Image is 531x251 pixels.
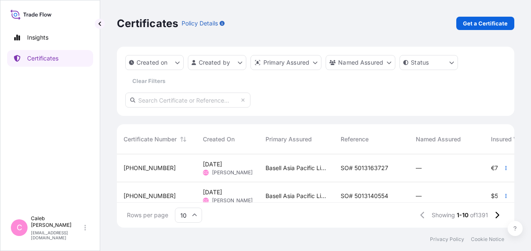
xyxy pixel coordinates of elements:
span: Showing [432,211,455,219]
p: Get a Certificate [463,19,508,28]
button: Sort [178,134,188,144]
span: Reference [341,135,369,143]
span: Created On [203,135,235,143]
span: C [17,223,22,232]
span: 1-10 [457,211,468,219]
span: — [416,192,422,200]
span: [DATE] [203,160,222,168]
p: Named Assured [338,58,383,67]
button: certificateStatus Filter options [400,55,458,70]
a: Get a Certificate [456,17,514,30]
p: Created by [199,58,230,67]
span: [PERSON_NAME] [212,197,253,204]
p: Created on [137,58,168,67]
span: [DATE] [203,188,222,196]
a: Cookie Notice [471,236,504,243]
button: createdBy Filter options [188,55,246,70]
span: 78 [495,165,502,171]
span: € [491,165,495,171]
button: cargoOwner Filter options [326,55,395,70]
span: — [416,164,422,172]
span: $ [491,193,495,199]
a: Insights [7,29,93,46]
span: SO# 5013140554 [341,192,388,200]
p: Caleb [PERSON_NAME] [31,215,83,228]
span: SO# 5013163727 [341,164,388,172]
span: [PHONE_NUMBER] [124,164,176,172]
span: of 1391 [470,211,488,219]
p: Policy Details [182,19,218,28]
a: Certificates [7,50,93,67]
span: CC [203,196,208,205]
button: Clear Filters [125,74,172,88]
span: CC [203,168,208,177]
span: Named Assured [416,135,461,143]
span: Basell Asia Pacific Limited [265,164,327,172]
span: Primary Assured [265,135,312,143]
span: Basell Asia Pacific Limited [265,192,327,200]
button: createdOn Filter options [125,55,184,70]
p: [EMAIL_ADDRESS][DOMAIN_NAME] [31,230,83,240]
span: 58 [495,193,502,199]
p: Certificates [117,17,178,30]
p: Status [411,58,429,67]
p: Primary Assured [263,58,309,67]
span: Insured Value [491,135,529,143]
input: Search Certificate or Reference... [125,93,250,108]
button: distributor Filter options [250,55,321,70]
span: [PHONE_NUMBER] [124,192,176,200]
p: Certificates [27,54,58,63]
span: Rows per page [127,211,168,219]
a: Privacy Policy [430,236,464,243]
span: Certificate Number [124,135,177,143]
p: Insights [27,33,48,42]
p: Clear Filters [132,77,165,85]
span: [PERSON_NAME] [212,169,253,176]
